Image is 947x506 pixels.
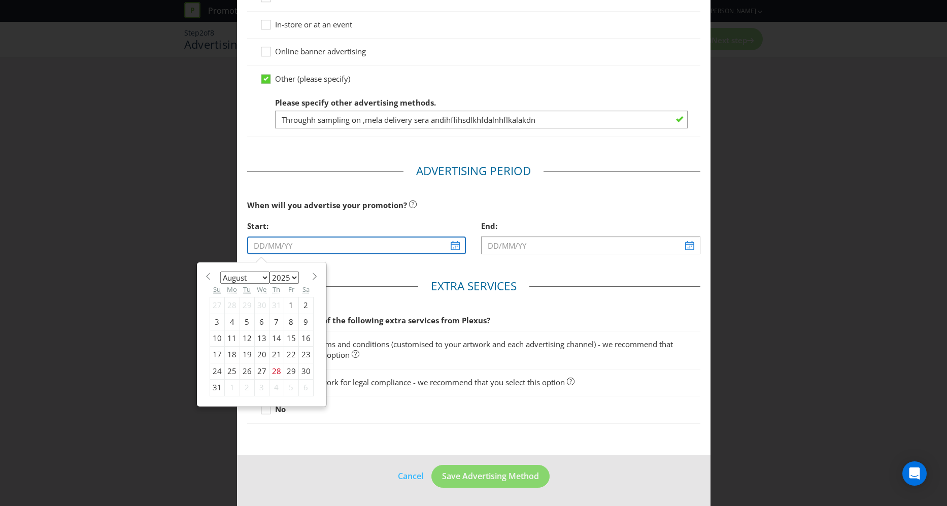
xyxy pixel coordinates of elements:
[240,330,254,347] div: 12
[224,347,240,363] div: 18
[210,297,224,314] div: 27
[403,163,544,179] legend: Advertising Period
[284,314,298,330] div: 8
[269,330,284,347] div: 14
[275,74,350,84] span: Other (please specify)
[275,339,673,360] span: Short form terms and conditions (customised to your artwork and each advertising channel) - we re...
[269,297,284,314] div: 31
[275,404,286,414] strong: No
[269,314,284,330] div: 7
[284,347,298,363] div: 22
[298,297,313,314] div: 2
[247,216,466,237] div: Start:
[213,285,221,294] abbr: Sunday
[247,200,407,210] span: When will you advertise your promotion?
[254,363,269,379] div: 27
[227,285,237,294] abbr: Monday
[288,285,294,294] abbr: Friday
[431,465,550,488] button: Save Advertising Method
[298,314,313,330] div: 9
[210,314,224,330] div: 3
[275,19,352,29] span: In-store or at an event
[224,297,240,314] div: 28
[254,380,269,396] div: 3
[240,380,254,396] div: 2
[254,330,269,347] div: 13
[275,377,565,387] span: Review of artwork for legal compliance - we recommend that you select this option
[247,315,490,325] span: Would you like any of the following extra services from Plexus?
[257,285,266,294] abbr: Wednesday
[210,347,224,363] div: 17
[210,380,224,396] div: 31
[243,285,251,294] abbr: Tuesday
[302,285,310,294] abbr: Saturday
[298,347,313,363] div: 23
[298,363,313,379] div: 30
[269,363,284,379] div: 28
[481,237,700,254] input: DD/MM/YY
[240,314,254,330] div: 5
[210,330,224,347] div: 10
[273,285,280,294] abbr: Thursday
[224,314,240,330] div: 4
[284,297,298,314] div: 1
[254,314,269,330] div: 6
[254,297,269,314] div: 30
[269,347,284,363] div: 21
[284,380,298,396] div: 5
[224,330,240,347] div: 11
[298,330,313,347] div: 16
[284,363,298,379] div: 29
[418,278,529,294] legend: Extra Services
[269,380,284,396] div: 4
[397,470,424,483] a: Cancel
[254,347,269,363] div: 20
[284,330,298,347] div: 15
[275,46,366,56] span: Online banner advertising
[442,470,539,482] span: Save Advertising Method
[240,347,254,363] div: 19
[224,363,240,379] div: 25
[902,461,927,486] div: Open Intercom Messenger
[247,237,466,254] input: DD/MM/YY
[210,363,224,379] div: 24
[275,97,436,108] span: Please specify other advertising methods.
[224,380,240,396] div: 1
[240,297,254,314] div: 29
[481,216,700,237] div: End:
[298,380,313,396] div: 6
[240,363,254,379] div: 26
